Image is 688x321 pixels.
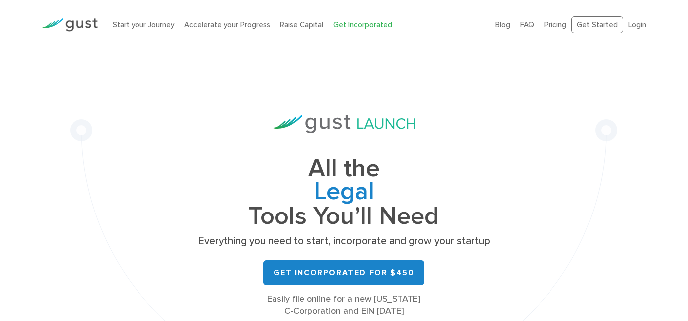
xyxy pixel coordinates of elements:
a: Login [628,20,646,29]
div: Easily file online for a new [US_STATE] C-Corporation and EIN [DATE] [194,293,493,317]
h1: All the Tools You’ll Need [194,157,493,227]
a: Get Started [571,16,623,34]
span: Cap Table [194,180,493,205]
a: Pricing [544,20,566,29]
a: Start your Journey [113,20,174,29]
img: Gust Launch Logo [272,115,415,133]
img: Gust Logo [42,18,98,32]
p: Everything you need to start, incorporate and grow your startup [194,234,493,248]
a: Accelerate your Progress [184,20,270,29]
a: Get Incorporated [333,20,392,29]
a: Raise Capital [280,20,323,29]
a: Get Incorporated for $450 [263,260,424,285]
a: Blog [495,20,510,29]
a: FAQ [520,20,534,29]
